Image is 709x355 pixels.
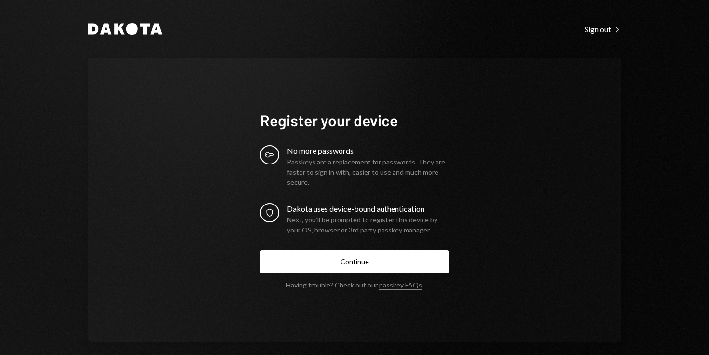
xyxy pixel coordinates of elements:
button: Continue [260,250,449,273]
div: Having trouble? Check out our . [286,281,423,289]
a: Sign out [585,24,621,34]
h1: Register your device [260,110,449,130]
div: No more passwords [287,145,449,157]
div: Dakota uses device-bound authentication [287,203,449,215]
a: passkey FAQs [379,281,422,290]
div: Sign out [585,25,621,34]
div: Passkeys are a replacement for passwords. They are faster to sign in with, easier to use and much... [287,157,449,187]
div: Next, you’ll be prompted to register this device by your OS, browser or 3rd party passkey manager. [287,215,449,235]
